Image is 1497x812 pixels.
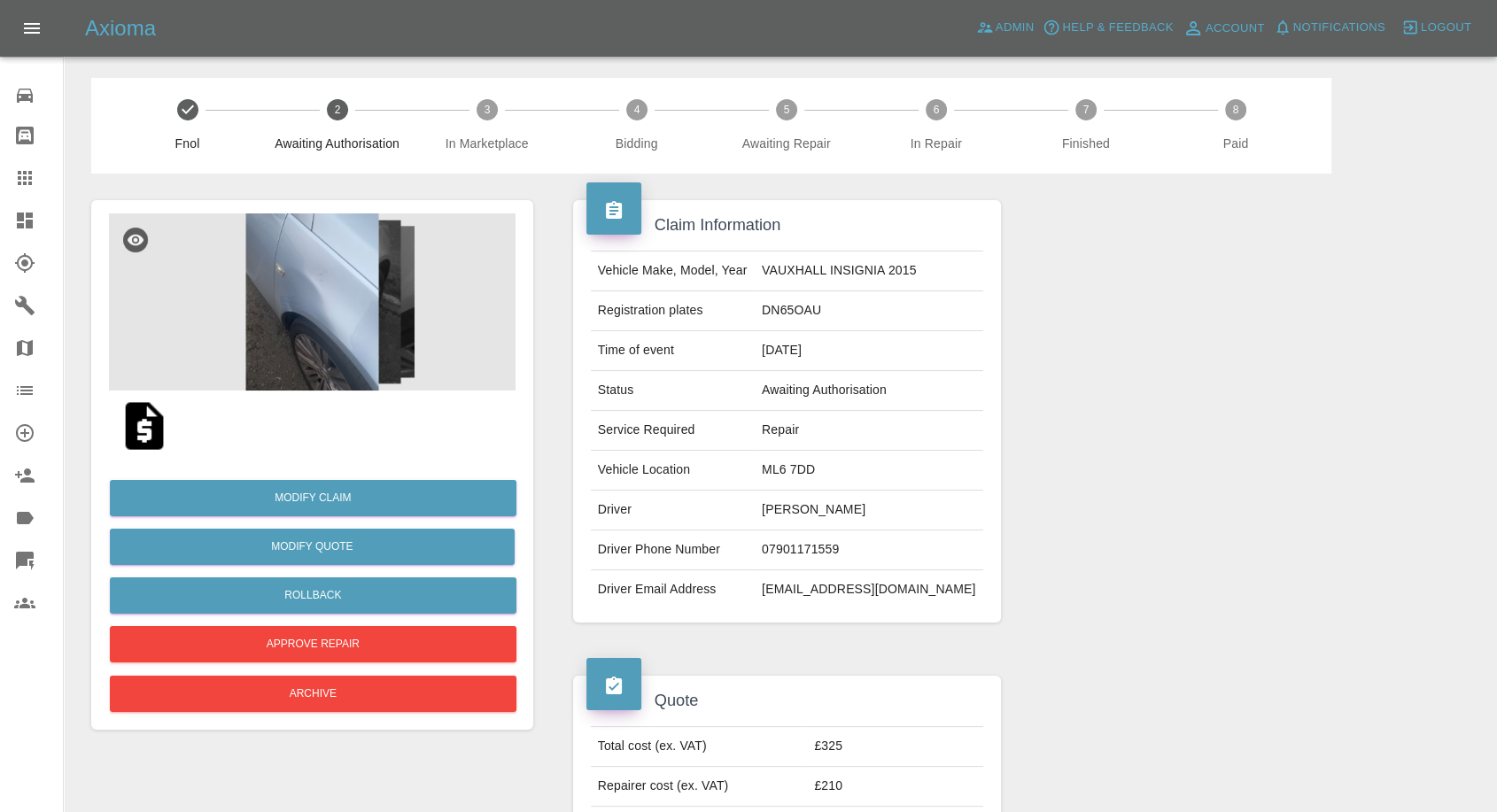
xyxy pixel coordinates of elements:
span: Logout [1421,18,1471,38]
td: £325 [807,727,983,767]
td: [PERSON_NAME] [755,491,983,530]
a: Admin [972,14,1039,42]
a: Account [1178,14,1269,43]
td: Total cost (ex. VAT) [591,727,808,767]
span: Account [1206,19,1265,39]
span: Admin [996,18,1035,38]
h5: Axioma [85,14,156,43]
td: Time of event [591,331,755,371]
text: 4 [633,104,640,116]
button: Approve Repair [110,626,516,662]
span: Notifications [1293,18,1385,38]
text: 6 [933,104,939,116]
button: Logout [1397,14,1476,42]
span: Bidding [569,135,704,152]
span: In Repair [868,135,1004,152]
text: 2 [334,104,340,116]
img: 3015f4b0-3020-46be-a673-abd8cf4f3ce4 [109,213,516,391]
text: 3 [484,104,490,116]
button: Rollback [110,577,516,614]
button: Open drawer [11,7,53,50]
h4: Quote [586,689,989,713]
td: £210 [807,767,983,807]
span: Finished [1018,135,1153,152]
button: Help & Feedback [1038,14,1177,42]
td: ML6 7DD [755,451,983,491]
td: DN65OAU [755,291,983,331]
td: Driver [591,491,755,530]
span: Help & Feedback [1062,18,1173,38]
td: Vehicle Make, Model, Year [591,251,755,291]
img: qt_1SINTeA4aDea5wMjqntz67pG [116,398,173,454]
a: Modify Claim [110,480,516,516]
td: Service Required [591,411,755,451]
td: Driver Phone Number [591,530,755,570]
td: Repair [755,411,983,451]
span: Awaiting Authorisation [269,135,405,152]
button: Modify Quote [110,529,515,565]
text: 7 [1082,104,1089,116]
td: Repairer cost (ex. VAT) [591,767,808,807]
h4: Claim Information [586,213,989,237]
span: Paid [1167,135,1303,152]
td: Driver Email Address [591,570,755,609]
td: Awaiting Authorisation [755,371,983,411]
td: VAUXHALL INSIGNIA 2015 [755,251,983,291]
td: [DATE] [755,331,983,371]
text: 8 [1233,104,1239,116]
button: Archive [110,676,516,712]
td: Registration plates [591,291,755,331]
span: In Marketplace [419,135,555,152]
span: Fnol [120,135,255,152]
button: Notifications [1269,14,1390,42]
td: 07901171559 [755,530,983,570]
td: [EMAIL_ADDRESS][DOMAIN_NAME] [755,570,983,609]
td: Vehicle Location [591,451,755,491]
span: Awaiting Repair [718,135,854,152]
text: 5 [783,104,789,116]
td: Status [591,371,755,411]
